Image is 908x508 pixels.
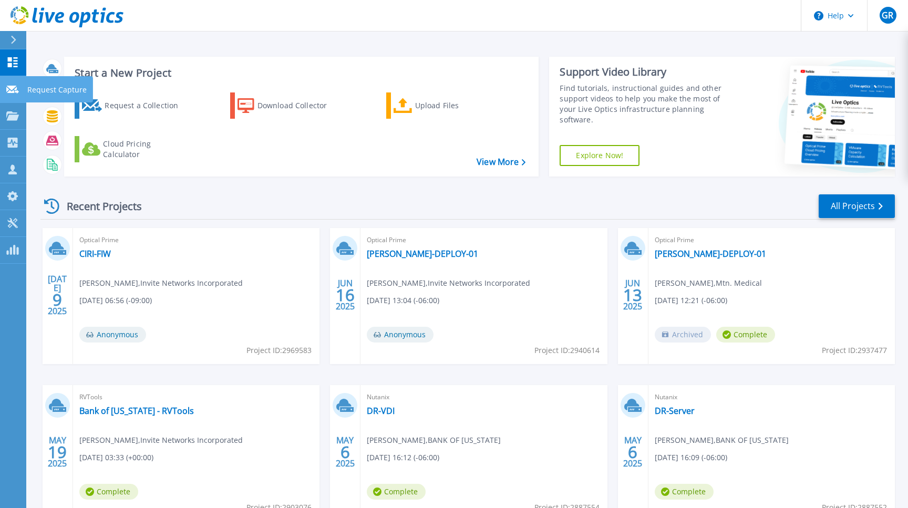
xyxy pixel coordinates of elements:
[623,433,643,471] div: MAY 2025
[655,295,727,306] span: [DATE] 12:21 (-06:00)
[367,484,426,500] span: Complete
[336,291,355,299] span: 16
[534,345,600,356] span: Project ID: 2940614
[79,391,313,403] span: RVTools
[103,139,187,160] div: Cloud Pricing Calculator
[53,295,62,304] span: 9
[655,484,714,500] span: Complete
[47,276,67,314] div: [DATE] 2025
[477,157,525,167] a: View More
[655,327,711,343] span: Archived
[628,448,637,457] span: 6
[340,448,350,457] span: 6
[27,76,87,103] p: Request Capture
[79,234,313,246] span: Optical Prime
[79,484,138,500] span: Complete
[882,11,893,19] span: GR
[623,291,642,299] span: 13
[655,406,695,416] a: DR-Server
[367,391,601,403] span: Nutanix
[560,65,735,79] div: Support Video Library
[79,406,194,416] a: Bank of [US_STATE] - RVTools
[75,67,525,79] h3: Start a New Project
[367,277,530,289] span: [PERSON_NAME] , Invite Networks Incorporated
[367,234,601,246] span: Optical Prime
[48,448,67,457] span: 19
[230,92,347,119] a: Download Collector
[560,145,639,166] a: Explore Now!
[40,193,156,219] div: Recent Projects
[623,276,643,314] div: JUN 2025
[79,327,146,343] span: Anonymous
[47,433,67,471] div: MAY 2025
[79,452,153,463] span: [DATE] 03:33 (+00:00)
[75,136,192,162] a: Cloud Pricing Calculator
[367,406,395,416] a: DR-VDI
[655,391,889,403] span: Nutanix
[367,327,434,343] span: Anonymous
[79,248,111,259] a: CIRI-FIW
[79,295,152,306] span: [DATE] 06:56 (-09:00)
[822,345,887,356] span: Project ID: 2937477
[560,83,735,125] div: Find tutorials, instructional guides and other support videos to help you make the most of your L...
[105,95,189,116] div: Request a Collection
[335,276,355,314] div: JUN 2025
[257,95,342,116] div: Download Collector
[655,248,766,259] a: [PERSON_NAME]-DEPLOY-01
[655,277,762,289] span: [PERSON_NAME] , Mtn. Medical
[819,194,895,218] a: All Projects
[367,452,439,463] span: [DATE] 16:12 (-06:00)
[367,295,439,306] span: [DATE] 13:04 (-06:00)
[367,248,478,259] a: [PERSON_NAME]-DEPLOY-01
[415,95,499,116] div: Upload Files
[335,433,355,471] div: MAY 2025
[79,277,243,289] span: [PERSON_NAME] , Invite Networks Incorporated
[367,434,501,446] span: [PERSON_NAME] , BANK OF [US_STATE]
[246,345,312,356] span: Project ID: 2969583
[79,434,243,446] span: [PERSON_NAME] , Invite Networks Incorporated
[655,234,889,246] span: Optical Prime
[75,92,192,119] a: Request a Collection
[655,452,727,463] span: [DATE] 16:09 (-06:00)
[655,434,789,446] span: [PERSON_NAME] , BANK OF [US_STATE]
[386,92,503,119] a: Upload Files
[716,327,775,343] span: Complete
